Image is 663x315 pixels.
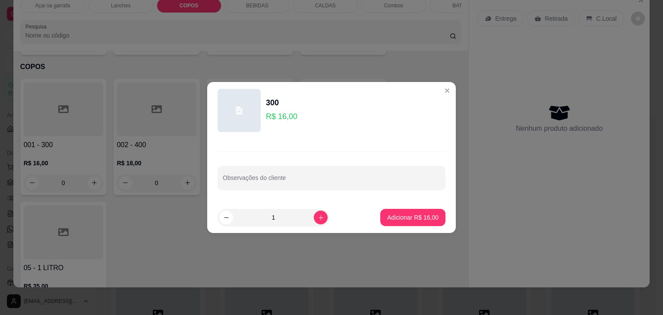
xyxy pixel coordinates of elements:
input: Observações do cliente [223,177,440,186]
div: 300 [266,97,297,109]
p: R$ 16,00 [266,110,297,123]
button: increase-product-quantity [314,211,328,224]
button: Adicionar R$ 16,00 [380,209,445,226]
button: Close [440,84,454,98]
p: Adicionar R$ 16,00 [387,213,439,222]
button: decrease-product-quantity [219,211,233,224]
